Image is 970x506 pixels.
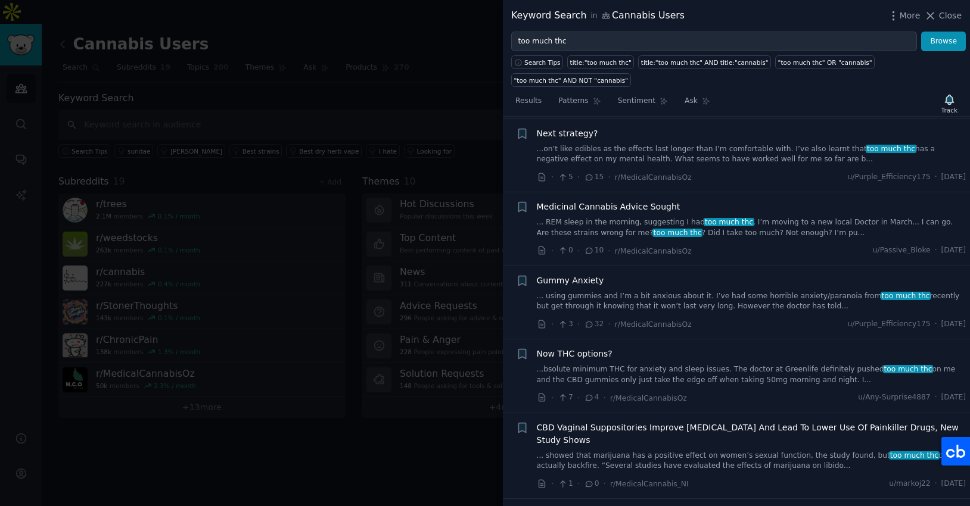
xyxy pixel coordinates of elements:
[554,92,605,116] a: Patterns
[577,477,580,490] span: ·
[584,319,604,330] span: 32
[778,58,872,67] div: "too much thc" OR "cannabis"
[941,319,966,330] span: [DATE]
[941,245,966,256] span: [DATE]
[577,245,580,257] span: ·
[584,245,604,256] span: 10
[941,106,957,114] div: Track
[641,58,769,67] div: title:"too much thc" AND title:"cannabis"
[558,172,573,183] span: 5
[618,96,655,107] span: Sentiment
[584,479,599,489] span: 0
[614,92,672,116] a: Sentiment
[638,55,771,69] a: title:"too much thc" AND title:"cannabis"
[514,76,629,85] div: "too much thc" AND NOT "cannabis"
[511,55,563,69] button: Search Tips
[604,392,606,404] span: ·
[537,364,966,385] a: ...bsolute minimum THC for anxiety and sleep issues. The doctor at Greenlife definitely pushedtoo...
[610,480,689,488] span: r/MedicalCannabis_NI
[935,245,937,256] span: ·
[604,477,606,490] span: ·
[900,10,921,22] span: More
[775,55,875,69] a: "too much thc" OR "cannabis"
[866,145,916,153] span: too much thc
[551,318,554,330] span: ·
[941,172,966,183] span: [DATE]
[551,477,554,490] span: ·
[610,394,687,402] span: r/MedicalCannabisOz
[941,392,966,403] span: [DATE]
[848,172,931,183] span: u/Purple_Efficiency175
[590,11,597,21] span: in
[873,245,931,256] span: u/Passive_Bloke
[935,319,937,330] span: ·
[551,171,554,183] span: ·
[537,201,680,213] a: Medicinal Cannabis Advice Sought
[537,451,966,471] a: ... showed that marijuana has a positive effect on women’s sexual function, the study found, butt...
[558,392,573,403] span: 7
[570,58,632,67] div: title:"too much thc"
[941,479,966,489] span: [DATE]
[652,229,703,237] span: too much thc
[537,144,966,165] a: ...on’t like edibles as the effects last longer than I’m comfortable with. I’ve also learnt thatt...
[608,245,610,257] span: ·
[883,365,934,373] span: too much thc
[524,58,561,67] span: Search Tips
[937,91,962,116] button: Track
[935,479,937,489] span: ·
[558,245,573,256] span: 0
[515,96,542,107] span: Results
[881,292,931,300] span: too much thc
[577,171,580,183] span: ·
[584,172,604,183] span: 15
[887,10,921,22] button: More
[567,55,634,69] a: title:"too much thc"
[537,274,604,287] a: Gummy Anxiety
[577,318,580,330] span: ·
[558,319,573,330] span: 3
[848,319,931,330] span: u/Purple_Efficiency175
[935,172,937,183] span: ·
[511,73,631,87] a: "too much thc" AND NOT "cannabis"
[921,32,966,52] button: Browse
[537,421,966,446] a: CBD Vaginal Suppositories Improve [MEDICAL_DATA] And Lead To Lower Use Of Painkiller Drugs, New S...
[615,173,692,182] span: r/MedicalCannabisOz
[537,348,613,360] a: Now THC options?
[889,451,940,460] span: too much thc
[889,479,931,489] span: u/markoj22
[685,96,698,107] span: Ask
[608,171,610,183] span: ·
[615,320,692,329] span: r/MedicalCannabisOz
[558,96,588,107] span: Patterns
[924,10,962,22] button: Close
[615,247,692,255] span: r/MedicalCannabisOz
[939,10,962,22] span: Close
[511,92,546,116] a: Results
[511,32,917,52] input: Try a keyword related to your business
[577,392,580,404] span: ·
[935,392,937,403] span: ·
[680,92,714,116] a: Ask
[511,8,685,23] div: Keyword Search Cannabis Users
[537,127,598,140] a: Next strategy?
[584,392,599,403] span: 4
[551,245,554,257] span: ·
[608,318,610,330] span: ·
[704,218,754,226] span: too much thc
[537,217,966,238] a: ... REM sleep in the morning, suggesting I hadtoo much thc. I’m moving to a new local Doctor in M...
[858,392,930,403] span: u/Any-Surprise4887
[551,392,554,404] span: ·
[558,479,573,489] span: 1
[537,291,966,312] a: ... using gummies and I’m a bit anxious about it. I’ve had some horrible anxiety/paranoia fromtoo...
